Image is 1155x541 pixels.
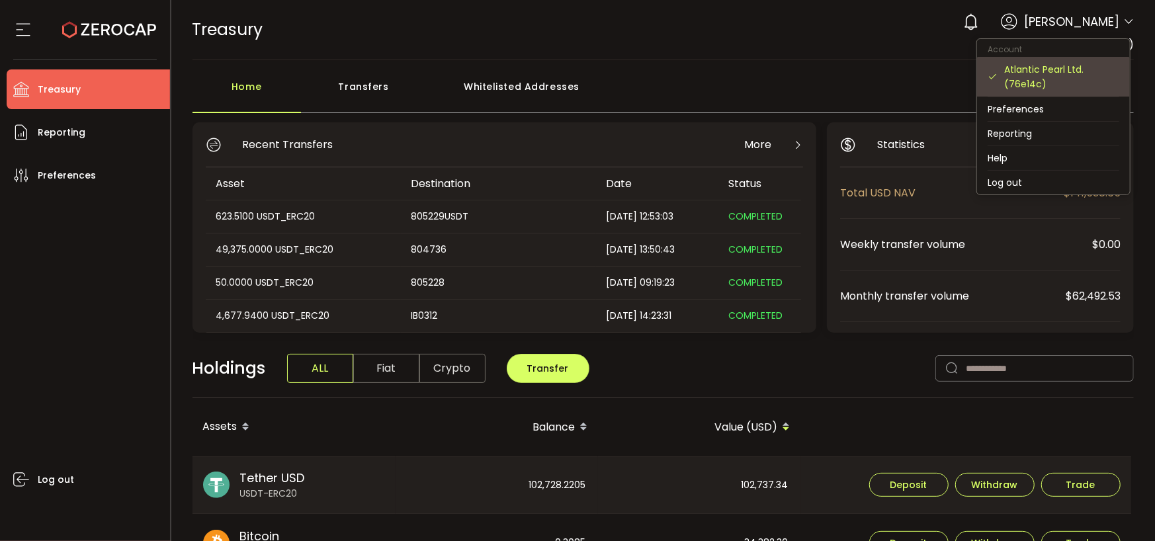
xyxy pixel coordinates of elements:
span: Recent Transfers [243,136,333,153]
span: Monthly transfer volume [840,288,1066,304]
div: [DATE] 13:50:43 [596,242,718,257]
div: 805229USDT [401,209,595,224]
span: COMPLETED [729,243,783,256]
span: Tether USD [240,469,305,487]
span: Treasury [38,80,81,99]
li: Reporting [977,122,1130,146]
div: 102,737.34 [598,457,799,514]
span: Weekly transfer volume [840,236,1092,253]
span: Reporting [38,123,85,142]
img: usdt_portfolio.svg [203,472,230,498]
div: 4,677.9400 USDT_ERC20 [206,308,400,323]
span: Preferences [38,166,96,185]
span: Atlantic Pearl Ltd. (76e14c) [993,37,1134,52]
span: Holdings [192,356,266,381]
span: Fiat [353,354,419,383]
div: Destination [401,176,596,191]
div: 50.0000 USDT_ERC20 [206,275,400,290]
span: Transfer [527,362,569,375]
span: USDT-ERC20 [240,487,305,501]
div: Home [192,73,301,113]
div: Transfers [301,73,427,113]
button: Deposit [869,473,949,497]
div: Asset [206,176,401,191]
span: Account [977,44,1033,55]
li: Preferences [977,97,1130,121]
span: Trade [1066,480,1095,489]
div: Assets [192,416,396,438]
div: 623.5100 USDT_ERC20 [206,209,400,224]
span: $62,492.53 [1066,288,1121,304]
div: IB0312 [401,308,595,323]
span: COMPLETED [729,276,783,289]
span: Statistics [877,136,925,153]
iframe: Chat Widget [1089,478,1155,541]
div: Whitelisted Addresses [427,73,617,113]
div: 804736 [401,242,595,257]
div: 805228 [401,275,595,290]
span: ALL [287,354,353,383]
li: Log out [977,171,1130,194]
span: $0.00 [1092,236,1121,253]
span: Log out [38,470,74,489]
div: Balance [396,416,598,438]
li: Help [977,146,1130,170]
div: [DATE] 14:23:31 [596,308,718,323]
button: Withdraw [955,473,1035,497]
span: [PERSON_NAME] [1024,13,1119,30]
div: 102,728.2205 [396,457,597,514]
button: Trade [1041,473,1121,497]
span: Withdraw [972,480,1018,489]
span: COMPLETED [729,210,783,223]
div: Value (USD) [598,416,800,438]
span: Deposit [890,480,927,489]
div: [DATE] 09:19:23 [596,275,718,290]
span: COMPLETED [729,309,783,322]
div: [DATE] 12:53:03 [596,209,718,224]
span: Total USD NAV [840,185,1064,201]
span: More [744,136,771,153]
div: 49,375.0000 USDT_ERC20 [206,242,400,257]
div: Date [596,176,718,191]
span: Crypto [419,354,486,383]
div: Status [718,176,801,191]
div: Atlantic Pearl Ltd. (76e14c) [1004,62,1119,91]
button: Transfer [507,354,589,383]
span: Treasury [192,18,263,41]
